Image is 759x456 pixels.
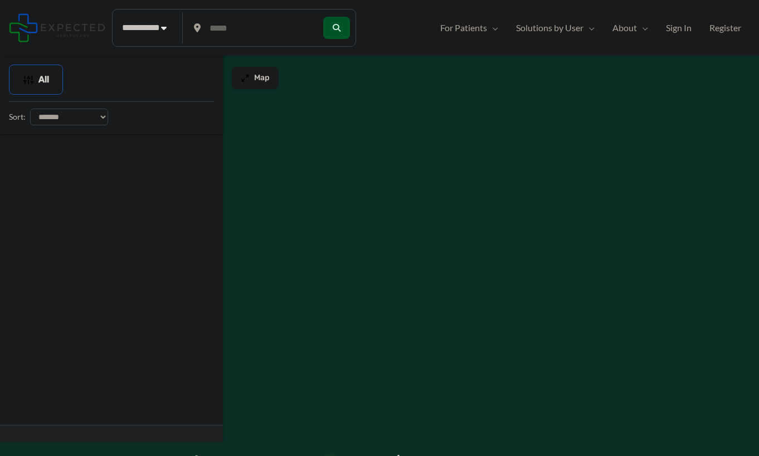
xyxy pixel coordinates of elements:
span: All [38,76,49,84]
span: Sign In [666,19,692,36]
span: Menu Toggle [487,19,498,36]
img: Filter [23,74,34,85]
button: All [9,65,63,95]
a: Solutions by UserMenu Toggle [507,19,604,36]
span: Menu Toggle [583,19,595,36]
label: Sort: [9,110,26,124]
span: Solutions by User [516,19,583,36]
img: Expected Healthcare Logo - side, dark font, small [9,13,105,42]
span: Menu Toggle [637,19,648,36]
img: Maximize [241,73,250,82]
a: Sign In [657,19,700,36]
span: Map [254,73,270,83]
span: For Patients [440,19,487,36]
span: About [612,19,637,36]
a: AboutMenu Toggle [604,19,657,36]
a: Register [700,19,750,36]
span: Register [709,19,741,36]
a: For PatientsMenu Toggle [431,19,507,36]
button: Map [232,67,279,89]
